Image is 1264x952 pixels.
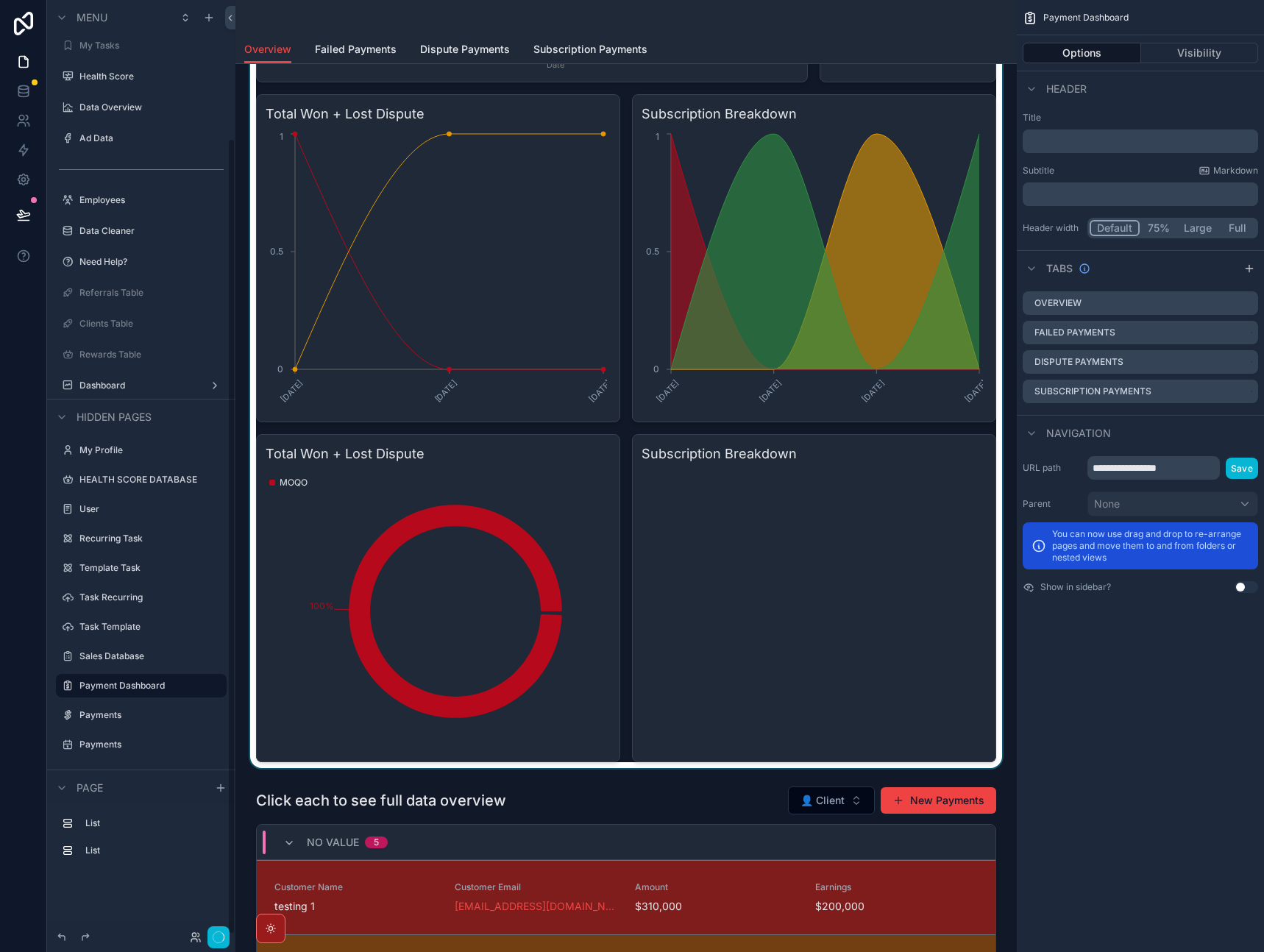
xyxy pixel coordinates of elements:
[533,36,647,65] a: Subscription Payments
[1218,220,1256,236] button: Full
[79,474,224,486] label: HEALTH SCORE DATABASE
[1023,462,1082,474] label: URL path
[307,835,359,850] span: No value
[85,817,221,829] label: List
[85,845,221,856] label: List
[79,349,224,360] label: Rewards Table
[1023,165,1054,177] label: Subtitle
[79,680,218,692] label: Payment Dashboard
[1023,498,1082,510] label: Parent
[1226,458,1258,479] button: Save
[79,132,224,144] label: Ad Data
[79,40,224,51] label: My Tasks
[79,71,224,82] label: Health Score
[79,225,224,237] label: Data Cleaner
[1090,220,1140,236] button: Default
[79,380,203,391] label: Dashboard
[1094,497,1120,511] span: None
[79,533,224,544] label: Recurring Task
[1034,297,1082,309] label: Overview
[1023,112,1258,124] label: Title
[1046,261,1073,276] span: Tabs
[1213,165,1258,177] span: Markdown
[77,410,152,425] span: Hidden pages
[79,194,224,206] label: Employees
[1034,356,1123,368] label: Dispute Payments
[1087,491,1258,516] button: None
[244,36,291,64] a: Overview
[79,102,224,113] label: Data Overview
[79,562,224,574] label: Template Task
[1034,386,1151,397] label: Subscription Payments
[79,318,224,330] label: Clients Table
[374,836,379,848] div: 5
[1177,220,1218,236] button: Large
[79,650,224,662] label: Sales Database
[1052,528,1249,564] p: You can now use drag and drop to re-arrange pages and move them to and from folders or nested views
[79,592,224,603] label: Task Recurring
[533,42,647,57] span: Subscription Payments
[420,42,510,57] span: Dispute Payments
[47,805,235,877] div: scrollable content
[1046,426,1111,441] span: Navigation
[1043,12,1129,24] span: Payment Dashboard
[79,621,224,633] label: Task Template
[79,287,224,299] label: Referrals Table
[1199,165,1258,177] a: Markdown
[420,36,510,65] a: Dispute Payments
[1023,129,1258,153] div: scrollable content
[1046,82,1087,96] span: Header
[1034,327,1115,338] label: Failed Payments
[79,503,224,515] label: User
[77,10,107,25] span: Menu
[1023,43,1141,63] button: Options
[1023,222,1082,234] label: Header width
[315,36,397,65] a: Failed Payments
[1140,220,1177,236] button: 75%
[1023,182,1258,206] div: scrollable content
[244,42,291,57] span: Overview
[77,781,103,795] span: Page
[1141,43,1259,63] button: Visibility
[1040,581,1111,593] label: Show in sidebar?
[315,42,397,57] span: Failed Payments
[79,739,224,750] label: Payments
[79,256,224,268] label: Need Help?
[79,444,224,456] label: My Profile
[79,709,224,721] label: Payments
